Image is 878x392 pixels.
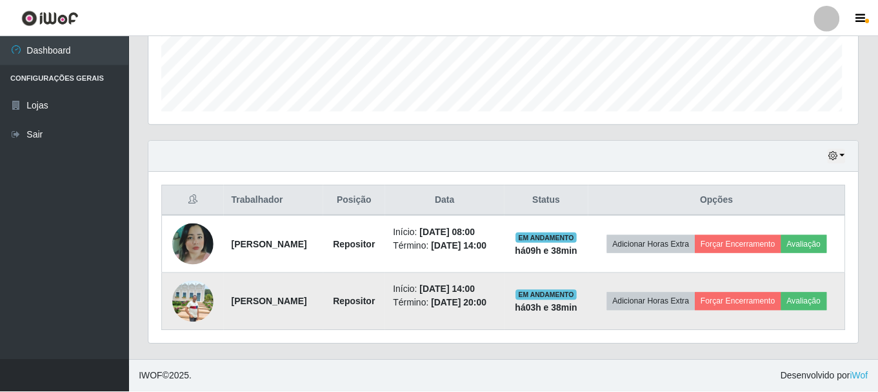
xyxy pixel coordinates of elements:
[394,296,497,310] li: Término:
[784,293,830,311] button: Avaliação
[394,283,497,296] li: Início:
[224,185,324,216] th: Trabalhador
[697,293,784,311] button: Forçar Encerramento
[853,371,871,381] a: iWof
[609,235,697,253] button: Adicionar Horas Extra
[21,10,79,26] img: CoreUI Logo
[232,239,308,249] strong: [PERSON_NAME]
[173,223,214,265] img: 1739481686258.jpeg
[783,369,871,383] span: Desenvolvido por
[506,185,590,216] th: Status
[324,185,386,216] th: Posição
[394,239,497,253] li: Término:
[173,281,214,322] img: 1752882089703.jpeg
[784,235,830,253] button: Avaliação
[421,284,477,294] time: [DATE] 14:00
[697,235,784,253] button: Forçar Encerramento
[232,296,308,307] strong: [PERSON_NAME]
[139,371,163,381] span: IWOF
[334,296,376,307] strong: Repositor
[394,225,497,239] li: Início:
[517,290,579,300] span: EM ANDAMENTO
[517,245,579,256] strong: há 09 h e 38 min
[334,239,376,249] strong: Repositor
[517,303,579,313] strong: há 03 h e 38 min
[590,185,848,216] th: Opções
[433,298,488,308] time: [DATE] 20:00
[433,240,488,251] time: [DATE] 14:00
[421,227,477,237] time: [DATE] 08:00
[386,185,505,216] th: Data
[609,293,697,311] button: Adicionar Horas Extra
[517,232,579,243] span: EM ANDAMENTO
[139,369,192,383] span: © 2025 .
